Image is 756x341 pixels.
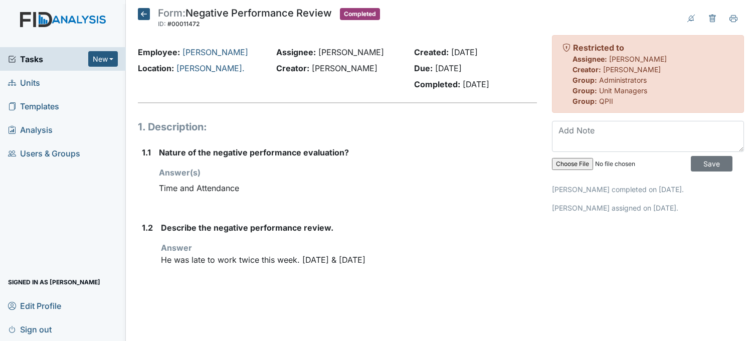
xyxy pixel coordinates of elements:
[8,321,52,337] span: Sign out
[158,7,185,19] span: Form:
[88,51,118,67] button: New
[573,55,607,63] strong: Assignee:
[142,146,151,158] label: 1.1
[312,63,377,73] span: [PERSON_NAME]
[8,122,53,137] span: Analysis
[161,243,192,253] strong: Answer
[8,75,40,90] span: Units
[414,47,449,57] strong: Created:
[573,97,597,105] strong: Group:
[182,47,248,57] a: [PERSON_NAME]
[138,119,537,134] h1: 1. Description:
[318,47,384,57] span: [PERSON_NAME]
[8,145,80,161] span: Users & Groups
[435,63,462,73] span: [DATE]
[138,63,174,73] strong: Location:
[573,65,601,74] strong: Creator:
[552,203,744,213] p: [PERSON_NAME] assigned on [DATE].
[8,274,100,290] span: Signed in as [PERSON_NAME]
[340,8,380,20] span: Completed
[599,76,647,84] span: Administrators
[167,20,200,28] span: #00011472
[159,146,349,158] label: Nature of the negative performance evaluation?
[276,47,316,57] strong: Assignee:
[176,63,245,73] a: [PERSON_NAME].
[463,79,489,89] span: [DATE]
[159,167,201,178] strong: Answer(s)
[158,8,332,30] div: Negative Performance Review
[603,65,661,74] span: [PERSON_NAME]
[451,47,478,57] span: [DATE]
[573,43,624,53] strong: Restricted to
[8,298,61,313] span: Edit Profile
[138,47,180,57] strong: Employee:
[599,86,647,95] span: Unit Managers
[158,20,166,28] span: ID:
[599,97,613,105] span: QPII
[161,254,537,266] p: He was late to work twice this week. [DATE] & [DATE]
[8,98,59,114] span: Templates
[142,222,153,234] label: 1.2
[573,76,597,84] strong: Group:
[609,55,667,63] span: [PERSON_NAME]
[414,63,433,73] strong: Due:
[161,222,333,234] label: Describe the negative performance review.
[691,156,732,172] input: Save
[414,79,460,89] strong: Completed:
[573,86,597,95] strong: Group:
[159,179,537,198] div: Time and Attendance
[552,184,744,195] p: [PERSON_NAME] completed on [DATE].
[8,53,88,65] a: Tasks
[276,63,309,73] strong: Creator:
